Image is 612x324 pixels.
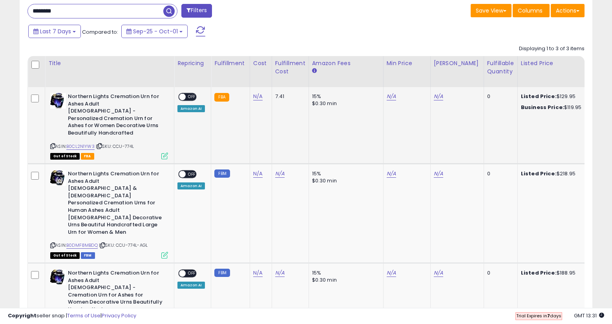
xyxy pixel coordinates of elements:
[521,170,586,177] div: $218.95
[68,170,163,238] b: Northern Lights Cremation Urn for Ashes Adult [DEMOGRAPHIC_DATA] & [DEMOGRAPHIC_DATA] Personalize...
[312,170,377,177] div: 15%
[521,170,557,177] b: Listed Price:
[177,182,205,189] div: Amazon AI
[186,171,198,178] span: OFF
[275,170,285,178] a: N/A
[487,170,512,177] div: 0
[516,313,561,319] span: Trial Expires in days
[521,104,586,111] div: $119.95
[487,59,514,76] div: Fulfillable Quantity
[387,59,427,67] div: Min Price
[186,270,198,277] span: OFF
[434,93,443,100] a: N/A
[253,59,269,67] div: Cost
[177,282,205,289] div: Amazon AI
[177,105,205,112] div: Amazon AI
[50,93,168,158] div: ASIN:
[177,59,208,67] div: Repricing
[275,59,305,76] div: Fulfillment Cost
[253,170,263,178] a: N/A
[275,269,285,277] a: N/A
[214,59,246,67] div: Fulfillment
[102,312,136,319] a: Privacy Policy
[519,45,585,53] div: Displaying 1 to 3 of 3 items
[312,59,380,67] div: Amazon Fees
[50,93,66,109] img: 51EYsDY-DYL._SL40_.jpg
[434,269,443,277] a: N/A
[8,312,136,320] div: seller snap | |
[518,7,543,15] span: Columns
[387,170,396,178] a: N/A
[82,28,118,36] span: Compared to:
[253,93,263,100] a: N/A
[214,93,229,102] small: FBA
[133,27,178,35] span: Sep-25 - Oct-01
[214,169,230,178] small: FBM
[521,104,564,111] b: Business Price:
[521,93,557,100] b: Listed Price:
[186,94,198,100] span: OFF
[81,153,94,160] span: FBA
[66,143,95,150] a: B0CL2N1YW3
[312,277,377,284] div: $0.30 min
[28,25,81,38] button: Last 7 Days
[521,269,557,277] b: Listed Price:
[68,93,163,138] b: Northern Lights Cremation Urn for Ashes Adult [DEMOGRAPHIC_DATA] - Personalized Cremation Urn for...
[81,252,95,259] span: FBM
[513,4,550,17] button: Columns
[121,25,188,38] button: Sep-25 - Oct-01
[214,269,230,277] small: FBM
[312,93,377,100] div: 15%
[574,312,604,319] span: 2025-10-9 13:31 GMT
[40,27,71,35] span: Last 7 Days
[487,269,512,277] div: 0
[521,93,586,100] div: $129.95
[50,252,80,259] span: All listings that are currently out of stock and unavailable for purchase on Amazon
[471,4,512,17] button: Save View
[48,59,171,67] div: Title
[181,4,212,18] button: Filters
[253,269,263,277] a: N/A
[387,269,396,277] a: N/A
[434,170,443,178] a: N/A
[521,59,589,67] div: Listed Price
[50,269,66,285] img: 51BpRHVq1fL._SL40_.jpg
[50,153,80,160] span: All listings that are currently out of stock and unavailable for purchase on Amazon
[99,242,148,248] span: | SKU: CCU-774L-AGL
[312,269,377,277] div: 15%
[96,143,134,149] span: | SKU: CCU-774L
[547,313,550,319] b: 7
[312,100,377,107] div: $0.30 min
[434,59,480,67] div: [PERSON_NAME]
[8,312,37,319] strong: Copyright
[487,93,512,100] div: 0
[551,4,585,17] button: Actions
[312,67,317,75] small: Amazon Fees.
[521,269,586,277] div: $188.95
[387,93,396,100] a: N/A
[68,269,163,315] b: Northern Lights Cremation Urn for Ashes Adult [DEMOGRAPHIC_DATA] - Cremation Urn for Ashes for Wo...
[50,170,168,258] div: ASIN:
[66,242,98,249] a: B0DMF8MBDQ
[275,93,303,100] div: 7.41
[312,177,377,184] div: $0.30 min
[67,312,100,319] a: Terms of Use
[50,170,66,186] img: 51GUOq5HBjL._SL40_.jpg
